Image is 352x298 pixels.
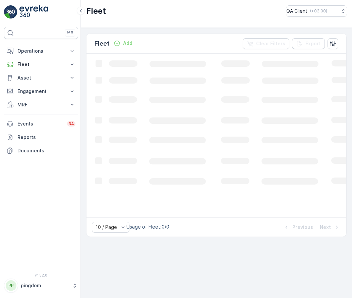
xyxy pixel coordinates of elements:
[17,61,65,68] p: Fleet
[4,144,78,157] a: Documents
[4,71,78,85] button: Asset
[17,147,75,154] p: Documents
[310,8,327,14] p: ( +03:00 )
[4,5,17,19] img: logo
[4,44,78,58] button: Operations
[111,39,135,47] button: Add
[86,6,106,16] p: Fleet
[292,224,313,231] p: Previous
[17,88,65,95] p: Engagement
[286,8,307,14] p: QA Client
[4,98,78,111] button: MRF
[320,224,331,231] p: Next
[4,279,78,293] button: PPpingdom
[305,40,321,47] p: Export
[6,280,16,291] div: PP
[126,223,169,230] p: Usage of Fleet : 0/0
[17,74,65,81] p: Asset
[282,223,314,231] button: Previous
[286,5,347,17] button: QA Client(+03:00)
[319,223,341,231] button: Next
[68,121,74,127] p: 34
[17,120,63,127] p: Events
[95,39,110,48] p: Fleet
[4,85,78,98] button: Engagement
[21,282,69,289] p: pingdom
[123,40,132,47] p: Add
[17,134,75,141] p: Reports
[4,117,78,131] a: Events34
[17,101,65,108] p: MRF
[256,40,285,47] p: Clear Filters
[4,131,78,144] a: Reports
[243,38,289,49] button: Clear Filters
[17,48,65,54] p: Operations
[67,30,73,36] p: ⌘B
[19,5,48,19] img: logo_light-DOdMpM7g.png
[292,38,325,49] button: Export
[4,58,78,71] button: Fleet
[4,273,78,277] span: v 1.52.0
